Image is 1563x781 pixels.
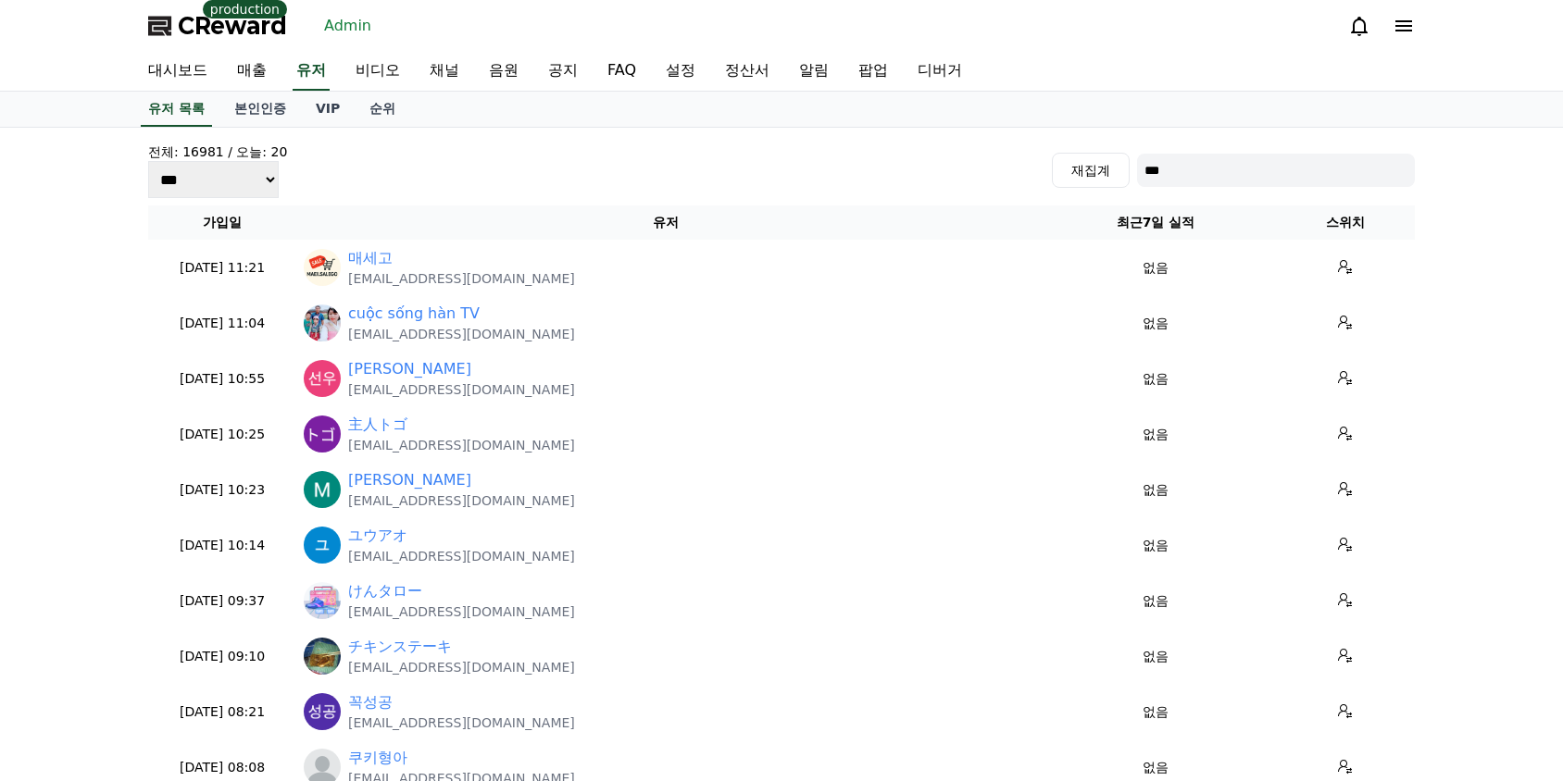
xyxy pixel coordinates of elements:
[156,702,289,722] p: [DATE] 08:21
[304,415,341,452] img: https://lh3.googleusercontent.com/a/ACg8ocJy5C6JX_KifmBkLy-O-CJcvxIYX2v8wTNajOgz7rNe4d1llg=s96-c
[348,380,575,399] p: [EMAIL_ADDRESS][DOMAIN_NAME]
[274,614,319,629] span: Settings
[348,414,407,436] a: 主人トゴ
[348,691,393,713] a: 꼭성공
[348,658,575,676] p: [EMAIL_ADDRESS][DOMAIN_NAME]
[348,747,407,769] a: 쿠키형아
[219,92,301,127] a: 본인인증
[239,587,356,633] a: Settings
[178,11,287,41] span: CReward
[348,602,575,621] p: [EMAIL_ADDRESS][DOMAIN_NAME]
[156,591,289,611] p: [DATE] 09:37
[304,582,341,619] img: https://lh3.googleusercontent.com/a/ACg8ocLAw7STIoZDRnWM5Nax9FejXnij-3f65vDqW7WfxwUTFI_-CHmf=s96-c
[348,436,575,454] p: [EMAIL_ADDRESS][DOMAIN_NAME]
[651,52,710,91] a: 설정
[533,52,593,91] a: 공지
[156,258,289,278] p: [DATE] 11:21
[348,269,575,288] p: [EMAIL_ADDRESS][DOMAIN_NAME]
[6,587,122,633] a: Home
[133,52,222,91] a: 대시보드
[156,369,289,389] p: [DATE] 10:55
[348,636,452,658] a: チキンステーキ
[348,580,422,602] a: けんタロー
[348,469,471,491] a: [PERSON_NAME]
[1276,205,1415,240] th: 스위치
[47,614,80,629] span: Home
[296,205,1035,240] th: 유저
[156,758,289,777] p: [DATE] 08:08
[1043,369,1269,389] p: 없음
[1043,591,1269,611] p: 없음
[1035,205,1276,240] th: 최근7일 실적
[301,92,355,127] a: VIP
[341,52,415,91] a: 비디오
[348,325,575,343] p: [EMAIL_ADDRESS][DOMAIN_NAME]
[141,92,212,127] a: 유저 목록
[156,480,289,500] p: [DATE] 10:23
[348,358,471,380] a: [PERSON_NAME]
[784,52,844,91] a: 알림
[1043,480,1269,500] p: 없음
[355,92,410,127] a: 순위
[348,491,575,510] p: [EMAIL_ADDRESS][DOMAIN_NAME]
[156,647,289,666] p: [DATE] 09:10
[710,52,784,91] a: 정산서
[415,52,474,91] a: 채널
[156,314,289,333] p: [DATE] 11:04
[1043,258,1269,278] p: 없음
[293,52,330,91] a: 유저
[304,527,341,564] img: https://lh3.googleusercontent.com/a/ACg8ocL_Ufxp-tiAUTgfpKlanU9hPecQNccZqZEHfqK_NYZjmmZARA=s96-c
[148,143,287,161] h4: 전체: 16981 / 오늘: 20
[1043,647,1269,666] p: 없음
[844,52,903,91] a: 팝업
[304,638,341,675] img: https://lh3.googleusercontent.com/a/ACg8ocKvPAAvHKT2hOgsqpvnQ4QK9wtlyddoWTh_Q4AvUzUFZxHtrJM=s96-c
[148,11,287,41] a: CReward
[304,360,341,397] img: https://lh3.googleusercontent.com/a/ACg8ocIt1F6kqDaPmpvE_oENJg8dbB9ED9k2A8_-5_hL0oSL_bsfeQ=s96-c
[148,205,296,240] th: 가입일
[122,587,239,633] a: Messages
[156,425,289,444] p: [DATE] 10:25
[1043,702,1269,722] p: 없음
[222,52,281,91] a: 매출
[304,304,341,341] img: https://lh3.googleusercontent.com/a/ACg8ocJaGYUX8Rae7gJG-BouBPIjUhNiOL4NNt08SSP_RGbRbDYoyB7oBw=s96-c
[348,713,575,732] p: [EMAIL_ADDRESS][DOMAIN_NAME]
[1043,536,1269,555] p: 없음
[304,249,341,286] img: https://cdn.creward.net/profile/user/YY09Sep 5, 2025112212_f6035fd0050bd73b1e9bc49f72ea82aed1ce7e...
[348,547,575,565] p: [EMAIL_ADDRESS][DOMAIN_NAME]
[348,303,480,325] a: cuộc sống hàn TV
[593,52,651,91] a: FAQ
[304,693,341,730] img: https://lh3.googleusercontent.com/a/ACg8ocLiACynZg7h89JbY_0vPF6rfillHIVuEzqOYrH__kLI30eWSw=s96-c
[1043,314,1269,333] p: 없음
[317,11,379,41] a: Admin
[348,525,407,547] a: ユウアオ
[1043,758,1269,777] p: 없음
[1052,153,1130,188] button: 재집계
[1043,425,1269,444] p: 없음
[154,615,208,630] span: Messages
[304,471,341,508] img: https://lh3.googleusercontent.com/a/ACg8ocKEyC0QUUA7qw29Yu28dBSnqgfHyz4a7wP_fEWsZ0cCRB0vrA=s96-c
[156,536,289,555] p: [DATE] 10:14
[474,52,533,91] a: 음원
[348,247,393,269] a: 매세고
[903,52,977,91] a: 디버거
